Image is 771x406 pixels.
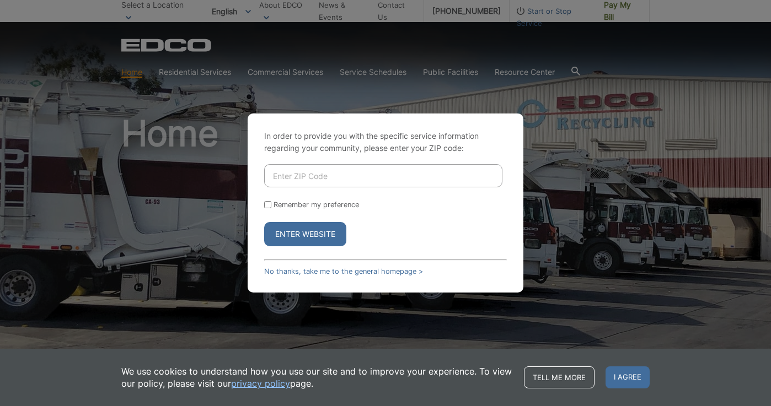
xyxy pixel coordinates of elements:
[231,377,290,389] a: privacy policy
[274,201,359,209] label: Remember my preference
[121,365,513,389] p: We use cookies to understand how you use our site and to improve your experience. To view our pol...
[264,267,423,275] a: No thanks, take me to the general homepage >
[524,366,595,388] a: Tell me more
[606,366,650,388] span: I agree
[264,130,507,154] p: In order to provide you with the specific service information regarding your community, please en...
[264,164,502,187] input: Enter ZIP Code
[264,222,346,246] button: Enter Website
